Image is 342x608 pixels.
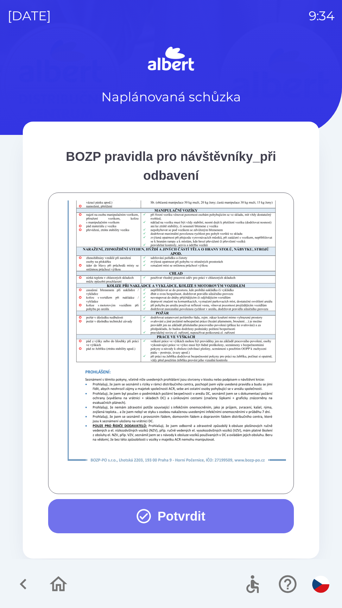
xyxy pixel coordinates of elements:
[23,44,319,75] img: Logo
[56,121,302,468] img: t5iKY4Cocv4gECBCogIEgBgIECBAgQIAAAQIEDAQNECBAgAABAgQIECCwAh4EVRAgQIAAAQIECBAg4EHQAAECBAgQIECAAAEC...
[309,6,334,25] p: 9:34
[312,576,329,593] img: cs flag
[8,6,51,25] p: [DATE]
[48,499,294,533] button: Potvrdit
[48,147,294,185] div: BOZP pravidla pro návštěvníky_při odbavení
[101,87,241,106] p: Naplánovaná schůzka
